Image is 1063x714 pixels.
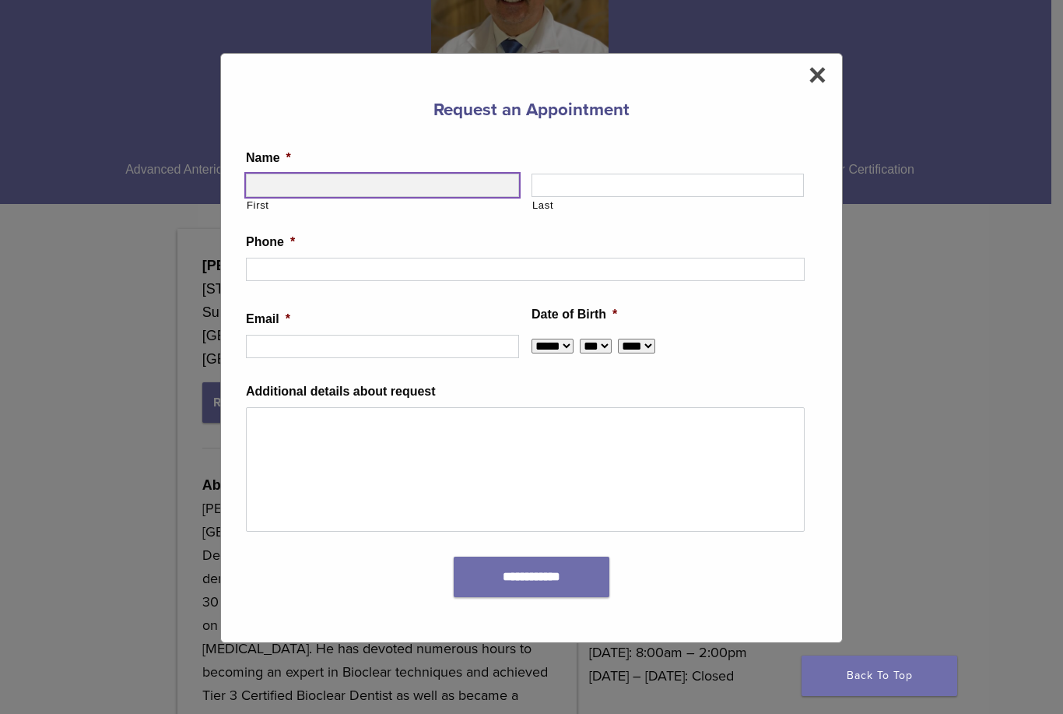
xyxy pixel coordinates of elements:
label: Name [246,150,291,167]
label: Last [532,198,805,213]
a: Back To Top [802,656,957,696]
label: Date of Birth [531,307,617,323]
h3: Request an Appointment [246,91,817,128]
label: Additional details about request [246,384,436,400]
span: × [809,59,826,90]
label: Email [246,311,290,328]
label: First [247,198,519,213]
label: Phone [246,234,295,251]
